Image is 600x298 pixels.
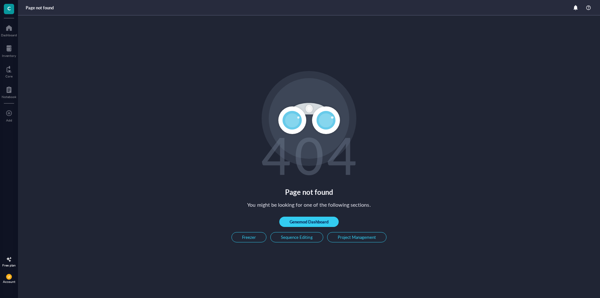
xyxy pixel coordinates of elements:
[258,71,360,186] img: 404 Image
[7,275,11,279] span: LF
[285,186,333,198] div: Page not found
[327,232,387,242] button: Project Management
[2,95,16,99] div: Notebook
[290,219,328,225] span: Genemod Dashboard
[3,280,15,284] div: Account
[5,64,13,78] a: Core
[1,23,17,37] a: Dashboard
[6,118,12,122] div: Add
[2,85,16,99] a: Notebook
[2,263,16,267] div: Free plan
[270,232,323,242] button: Sequence Editing
[7,4,11,12] span: C
[2,43,16,58] a: Inventory
[1,33,17,37] div: Dashboard
[5,74,13,78] div: Core
[242,234,256,240] span: Freezer
[247,201,370,209] div: You might be looking for one of the following sections.
[231,232,266,242] button: Freezer
[26,5,54,11] div: Page not found
[338,234,376,240] span: Project Management
[2,54,16,58] div: Inventory
[279,217,339,227] button: Genemod Dashboard
[281,234,312,240] span: Sequence Editing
